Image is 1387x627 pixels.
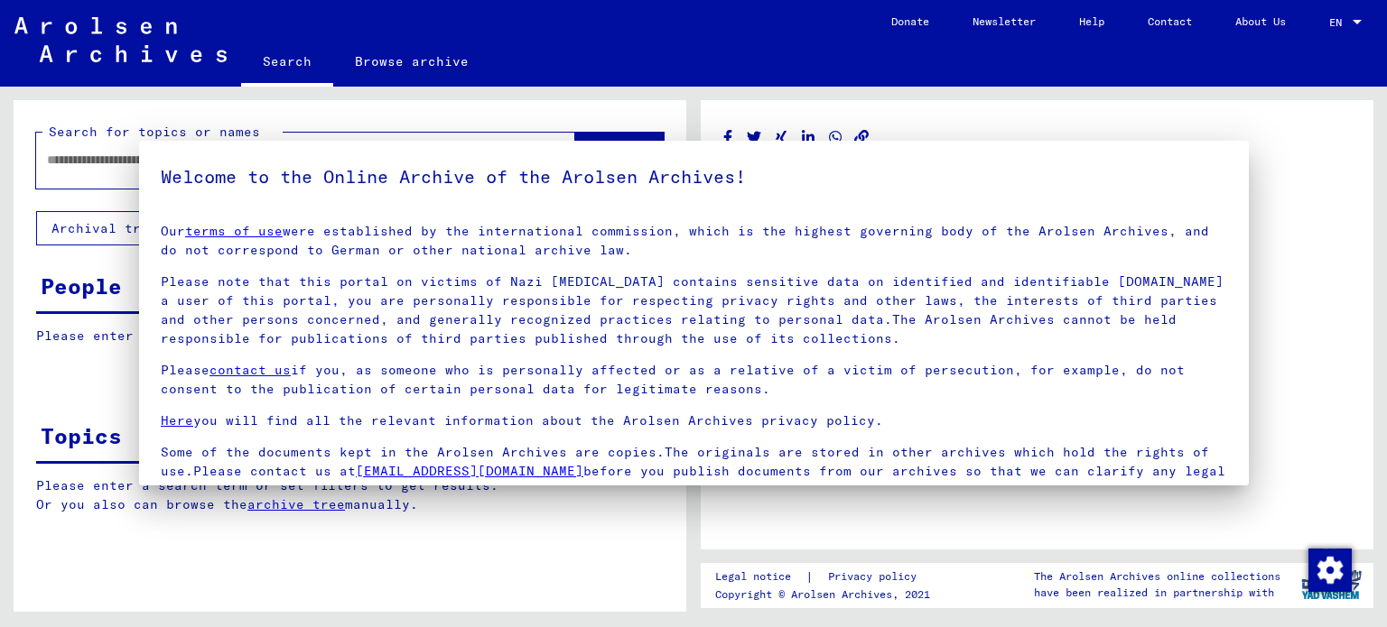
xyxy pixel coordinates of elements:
[161,443,1227,500] p: Some of the documents kept in the Arolsen Archives are copies.The originals are stored in other a...
[1308,549,1352,592] img: Change consent
[161,361,1227,399] p: Please if you, as someone who is personally affected or as a relative of a victim of persecution,...
[161,162,1227,191] h5: Welcome to the Online Archive of the Arolsen Archives!
[209,362,291,378] a: contact us
[161,411,1227,430] p: you will find all the relevant information about the Arolsen Archives privacy policy.
[161,222,1227,260] p: Our were established by the international commission, which is the highest governing body of the ...
[185,223,283,239] a: terms of use
[161,412,193,429] a: Here
[161,272,1227,348] p: Please note that this portal on victims of Nazi [MEDICAL_DATA] contains sensitive data on identif...
[356,463,583,479] a: [EMAIL_ADDRESS][DOMAIN_NAME]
